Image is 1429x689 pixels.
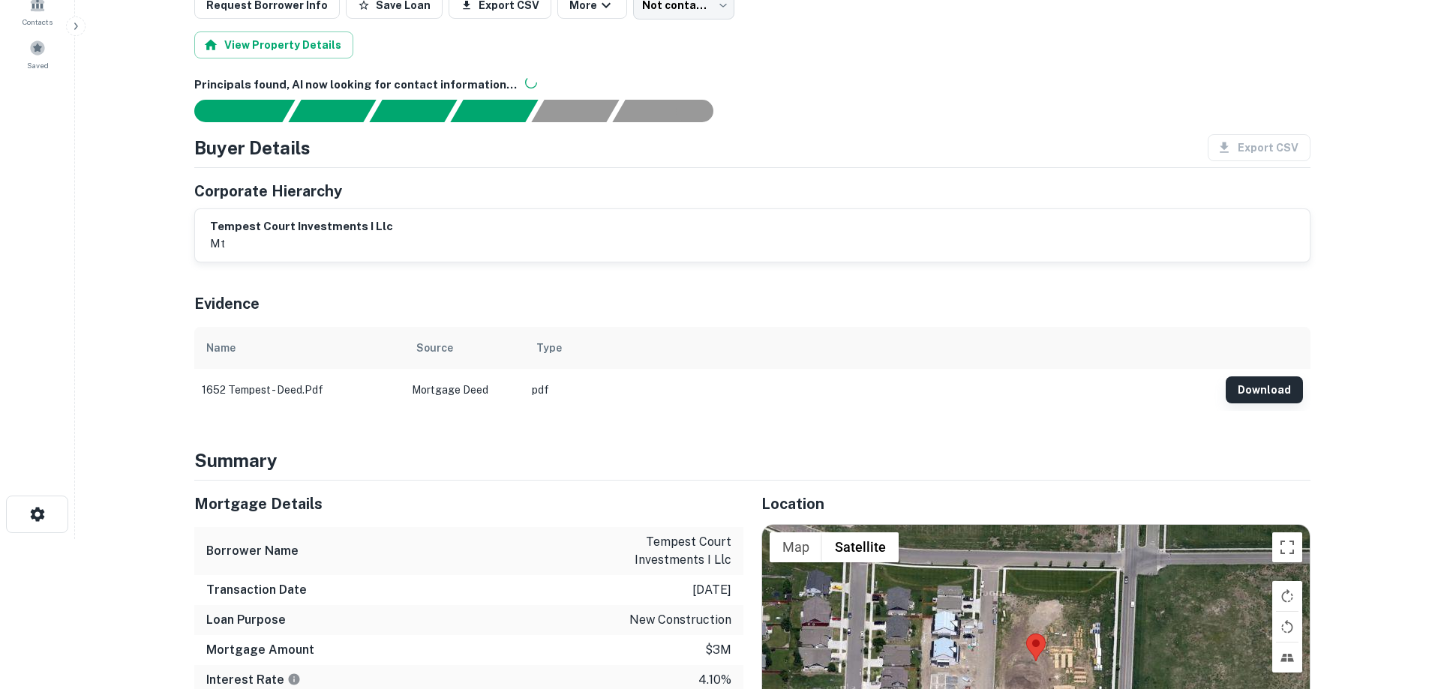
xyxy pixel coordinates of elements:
[194,327,1310,411] div: scrollable content
[524,369,1218,411] td: pdf
[176,100,289,122] div: Sending borrower request to AI...
[822,532,899,562] button: Show satellite imagery
[23,16,53,28] span: Contacts
[1272,581,1302,611] button: Rotate map clockwise
[761,493,1310,515] h5: Location
[596,533,731,569] p: tempest court investments i llc
[27,59,49,71] span: Saved
[1226,376,1303,403] button: Download
[206,339,236,357] div: Name
[770,532,822,562] button: Show street map
[194,76,1310,94] h6: Principals found, AI now looking for contact information...
[450,100,538,122] div: Principals found, AI now looking for contact information...
[613,100,731,122] div: AI fulfillment process complete.
[692,581,731,599] p: [DATE]
[206,581,307,599] h6: Transaction Date
[531,100,619,122] div: Principals found, still searching for contact information. This may take time...
[705,641,731,659] p: $3m
[206,611,286,629] h6: Loan Purpose
[194,447,1310,474] h4: Summary
[194,369,404,411] td: 1652 tempest - deed.pdf
[194,134,311,161] h4: Buyer Details
[369,100,457,122] div: Documents found, AI parsing details...
[524,327,1218,369] th: Type
[404,327,524,369] th: Source
[698,671,731,689] p: 4.10%
[194,292,260,315] h5: Evidence
[5,34,71,74] a: Saved
[206,671,301,689] h6: Interest Rate
[1354,569,1429,641] iframe: Chat Widget
[194,31,353,58] button: View Property Details
[206,641,314,659] h6: Mortgage Amount
[288,100,376,122] div: Your request is received and processing...
[416,339,453,357] div: Source
[404,369,524,411] td: Mortgage Deed
[206,542,299,560] h6: Borrower Name
[1272,612,1302,642] button: Rotate map counterclockwise
[194,180,342,202] h5: Corporate Hierarchy
[1272,643,1302,673] button: Tilt map
[194,493,743,515] h5: Mortgage Details
[194,327,404,369] th: Name
[210,218,393,235] h6: tempest court investments i llc
[287,673,301,686] svg: The interest rates displayed on the website are for informational purposes only and may be report...
[629,611,731,629] p: new construction
[536,339,562,357] div: Type
[1272,532,1302,562] button: Toggle fullscreen view
[210,235,393,253] p: mt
